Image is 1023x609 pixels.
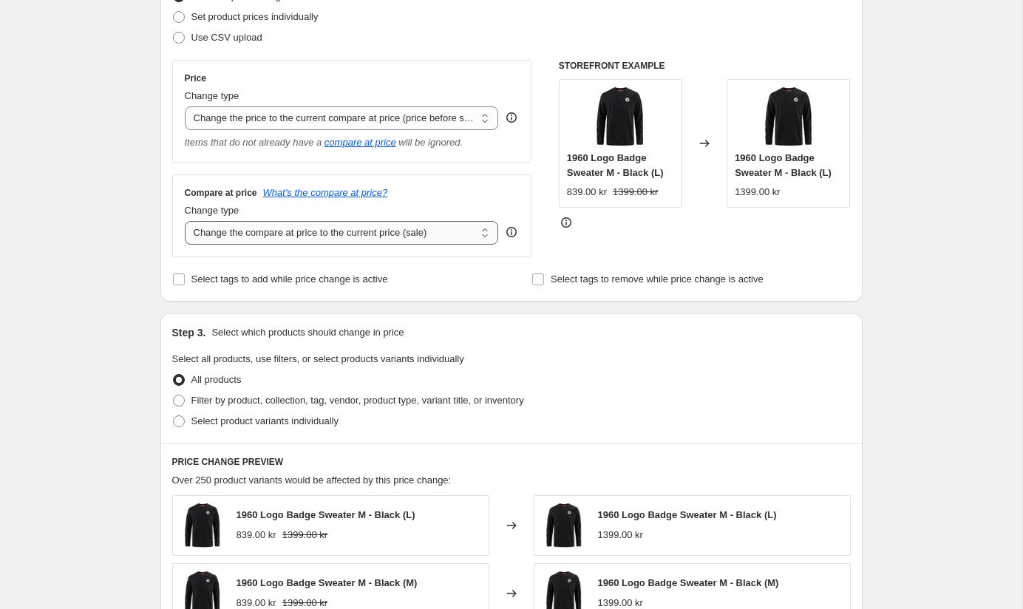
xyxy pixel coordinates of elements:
span: Select tags to remove while price change is active [551,273,764,285]
span: 1960 Logo Badge Sweater M - Black (L) [598,509,777,520]
img: 1960_logo_badge_sweater_m_87163-550_a_main_fjr_80x.jpg [759,87,818,146]
span: 1960 Logo Badge Sweater M - Black (L) [237,509,415,520]
span: 1960 Logo Badge Sweater M - Black (M) [237,577,418,588]
span: 1960 Logo Badge Sweater M - Black (L) [735,152,832,178]
h6: PRICE CHANGE PREVIEW [172,456,851,468]
span: 1960 Logo Badge Sweater M - Black (M) [598,577,779,588]
span: Change type [185,90,239,101]
span: All products [191,374,242,385]
img: 1960_logo_badge_sweater_m_87163-550_a_main_fjr_80x.jpg [180,503,225,548]
img: 1960_logo_badge_sweater_m_87163-550_a_main_fjr_80x.jpg [542,503,586,548]
span: Select all products, use filters, or select products variants individually [172,353,464,364]
div: help [504,110,519,125]
strike: 1399.00 kr [282,528,327,542]
span: Select product variants individually [191,415,339,426]
h2: Step 3. [172,325,206,340]
span: Over 250 product variants would be affected by this price change: [172,474,452,486]
p: Select which products should change in price [211,325,404,340]
strike: 1399.00 kr [613,185,658,200]
div: 839.00 kr [567,185,607,200]
div: 1399.00 kr [598,528,643,542]
button: compare at price [324,137,396,148]
i: will be ignored. [398,137,463,148]
span: Use CSV upload [191,32,262,43]
img: 1960_logo_badge_sweater_m_87163-550_a_main_fjr_80x.jpg [591,87,650,146]
h3: Price [185,72,206,84]
button: What's the compare at price? [263,187,388,198]
span: Select tags to add while price change is active [191,273,388,285]
span: Change type [185,205,239,216]
span: Set product prices individually [191,11,319,22]
div: 839.00 kr [237,528,276,542]
span: Filter by product, collection, tag, vendor, product type, variant title, or inventory [191,395,524,406]
h3: Compare at price [185,187,257,199]
div: help [504,225,519,239]
h6: STOREFRONT EXAMPLE [559,60,851,72]
span: 1960 Logo Badge Sweater M - Black (L) [567,152,664,178]
i: Items that do not already have a [185,137,322,148]
div: 1399.00 kr [735,185,780,200]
